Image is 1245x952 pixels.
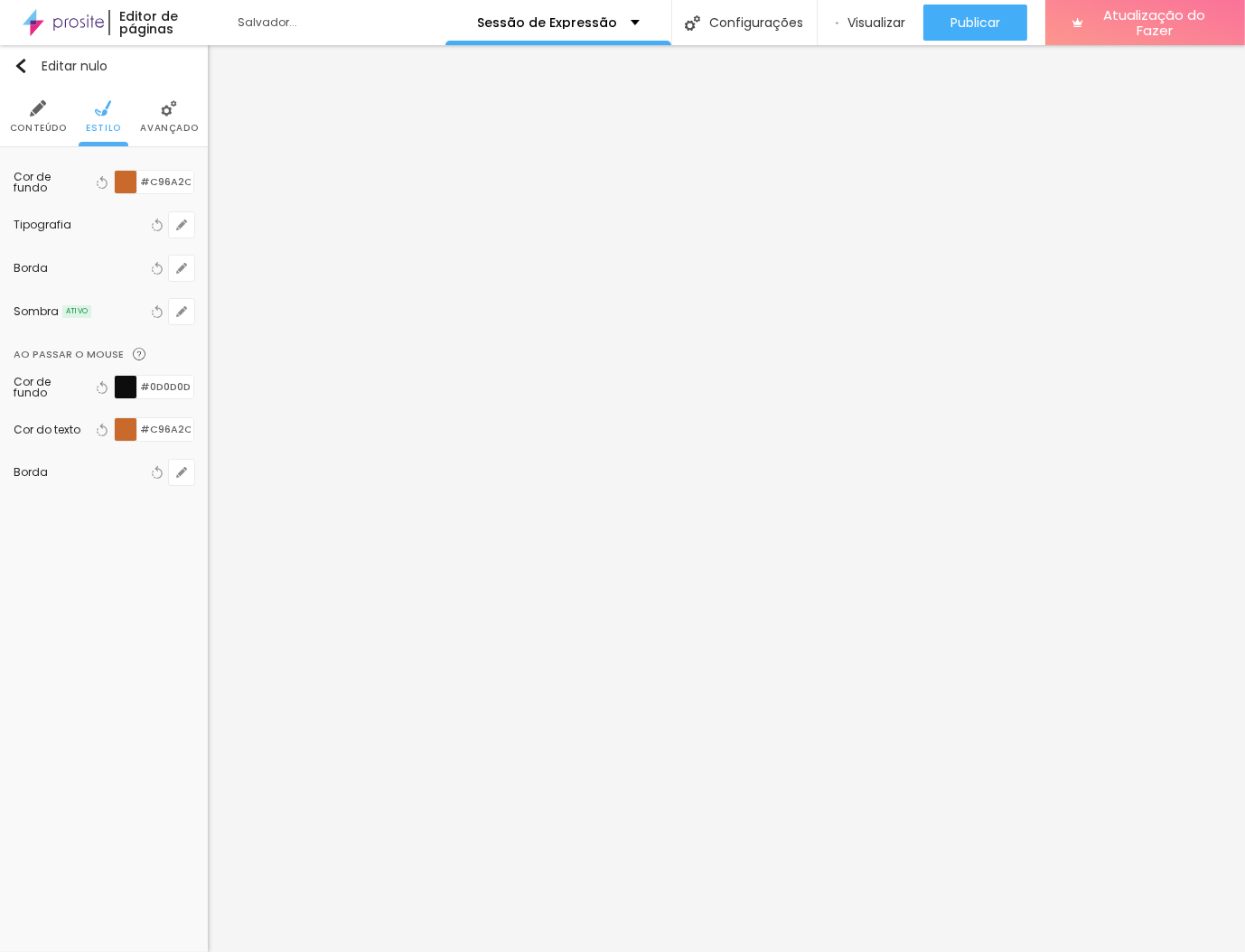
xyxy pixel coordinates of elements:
[477,14,617,32] font: Sessão de Expressão
[140,121,198,135] font: Avançado
[30,100,46,117] img: Ícone
[42,57,108,75] font: Editar nulo
[836,15,839,31] img: view-1.svg
[14,260,48,275] font: Borda
[1103,5,1205,40] font: Atualização do Fazer
[86,121,121,135] font: Estilo
[119,7,178,38] font: Editor de páginas
[14,374,51,400] font: Cor de fundo
[10,121,67,135] font: Conteúdo
[238,14,297,30] font: Salvador...
[14,422,80,437] font: Cor do texto
[709,14,803,32] font: Configurações
[14,347,124,361] font: Ao passar o mouse
[685,15,700,31] img: Ícone
[923,5,1027,41] button: Publicar
[818,5,924,41] button: Visualizar
[14,333,194,366] div: Ao passar o mouseÍcone dúvida
[14,217,71,232] font: Tipografia
[66,306,88,316] font: ATIVO
[14,169,51,195] font: Cor de fundo
[95,100,111,117] img: Ícone
[950,14,1000,32] font: Publicar
[847,14,905,32] font: Visualizar
[14,464,48,480] font: Borda
[161,100,177,117] img: Ícone
[14,59,28,73] img: Ícone
[208,45,1245,952] iframe: Editor
[133,348,145,360] img: Ícone dúvida
[14,303,59,319] font: Sombra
